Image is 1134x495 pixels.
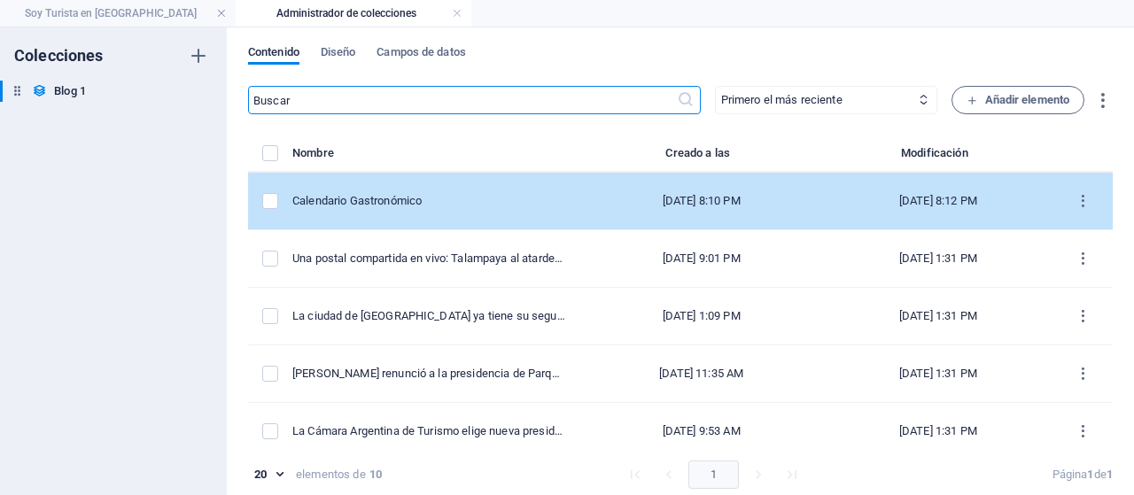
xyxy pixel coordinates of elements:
[1107,468,1113,481] strong: 1
[594,423,809,439] div: [DATE] 9:53 AM
[188,45,209,66] i: Crear colección
[1087,468,1093,481] strong: 1
[292,193,565,209] div: Calendario Gastronómico
[292,251,565,267] div: Una postal compartida en vivo: Talampaya al atardecer
[594,366,809,382] div: [DATE] 11:35 AM
[292,143,579,173] th: Nombre
[837,423,1038,439] div: [DATE] 1:31 PM
[579,143,823,173] th: Creado a las
[688,460,739,489] button: page 1
[248,467,289,483] div: 20
[618,460,809,489] nav: pagination navigation
[321,42,356,66] span: Diseño
[951,86,1085,114] button: Añadir elemento
[837,366,1038,382] div: [DATE] 1:31 PM
[837,308,1038,324] div: [DATE] 1:31 PM
[594,193,809,209] div: [DATE] 8:10 PM
[594,308,809,324] div: [DATE] 1:09 PM
[823,143,1052,173] th: Modificación
[837,251,1038,267] div: [DATE] 1:31 PM
[967,89,1070,111] span: Añadir elemento
[837,193,1038,209] div: [DATE] 8:12 PM
[1052,467,1113,483] div: Página de
[14,45,104,66] h6: Colecciones
[292,423,565,439] div: La Cámara Argentina de Turismo elige nueva presidencia el 17 de junio
[377,42,465,66] span: Campos de datos
[369,467,382,483] strong: 10
[54,81,86,102] h6: Blog 1
[248,42,299,66] span: Contenido
[296,467,366,483] div: elementos de
[248,86,677,114] input: Buscar
[236,4,471,23] h4: Administrador de colecciones
[594,251,809,267] div: [DATE] 9:01 PM
[292,366,565,382] div: Cristian Larsen renunció a la presidencia de Parques Nacionales
[292,308,565,324] div: La ciudad de La Rioja ya tiene su segundo bus panorámico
